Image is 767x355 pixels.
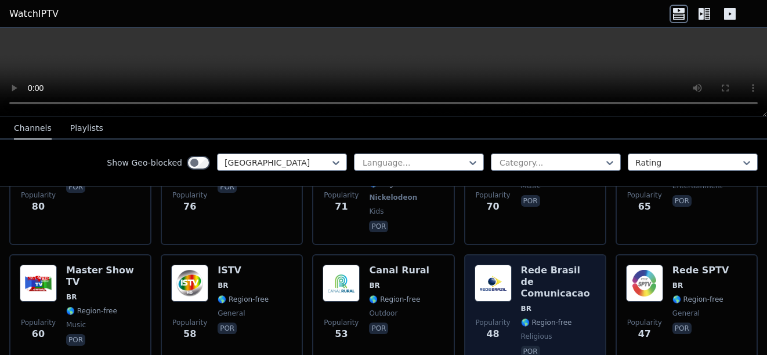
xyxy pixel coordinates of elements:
[521,195,540,207] p: por
[218,323,237,334] p: por
[369,207,383,216] span: kids
[66,306,117,316] span: 🌎 Region-free
[475,265,512,302] img: Rede Brasil de Comunicacao
[183,200,196,214] span: 76
[627,318,662,327] span: Popularity
[335,327,348,341] span: 53
[66,292,77,302] span: BR
[66,265,141,288] h6: Master Show TV
[66,320,86,330] span: music
[626,265,663,302] img: Rede SPTV
[369,265,429,276] h6: Canal Rural
[369,309,397,318] span: outdoor
[172,191,207,200] span: Popularity
[672,265,729,276] h6: Rede SPTV
[218,309,245,318] span: general
[672,295,723,304] span: 🌎 Region-free
[218,265,269,276] h6: ISTV
[476,318,511,327] span: Popularity
[218,281,228,290] span: BR
[369,295,420,304] span: 🌎 Region-free
[66,181,85,193] p: por
[369,193,417,202] span: Nickelodeon
[20,265,57,302] img: Master Show TV
[521,304,531,313] span: BR
[324,191,359,200] span: Popularity
[672,195,692,207] p: por
[369,281,379,290] span: BR
[218,181,237,193] p: por
[521,265,596,299] h6: Rede Brasil de Comunicacao
[70,118,103,140] button: Playlists
[324,318,359,327] span: Popularity
[107,157,182,169] label: Show Geo-blocked
[521,332,552,341] span: religious
[672,309,700,318] span: general
[21,191,56,200] span: Popularity
[521,318,572,327] span: 🌎 Region-free
[486,327,499,341] span: 48
[14,118,52,140] button: Channels
[32,327,45,341] span: 60
[9,7,59,21] a: WatchIPTV
[476,191,511,200] span: Popularity
[32,200,45,214] span: 80
[627,191,662,200] span: Popularity
[672,323,692,334] p: por
[638,327,651,341] span: 47
[21,318,56,327] span: Popularity
[672,281,683,290] span: BR
[323,265,360,302] img: Canal Rural
[171,265,208,302] img: ISTV
[183,327,196,341] span: 58
[638,200,651,214] span: 65
[66,334,85,346] p: por
[218,295,269,304] span: 🌎 Region-free
[369,323,388,334] p: por
[486,200,499,214] span: 70
[335,200,348,214] span: 71
[172,318,207,327] span: Popularity
[369,221,388,232] p: por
